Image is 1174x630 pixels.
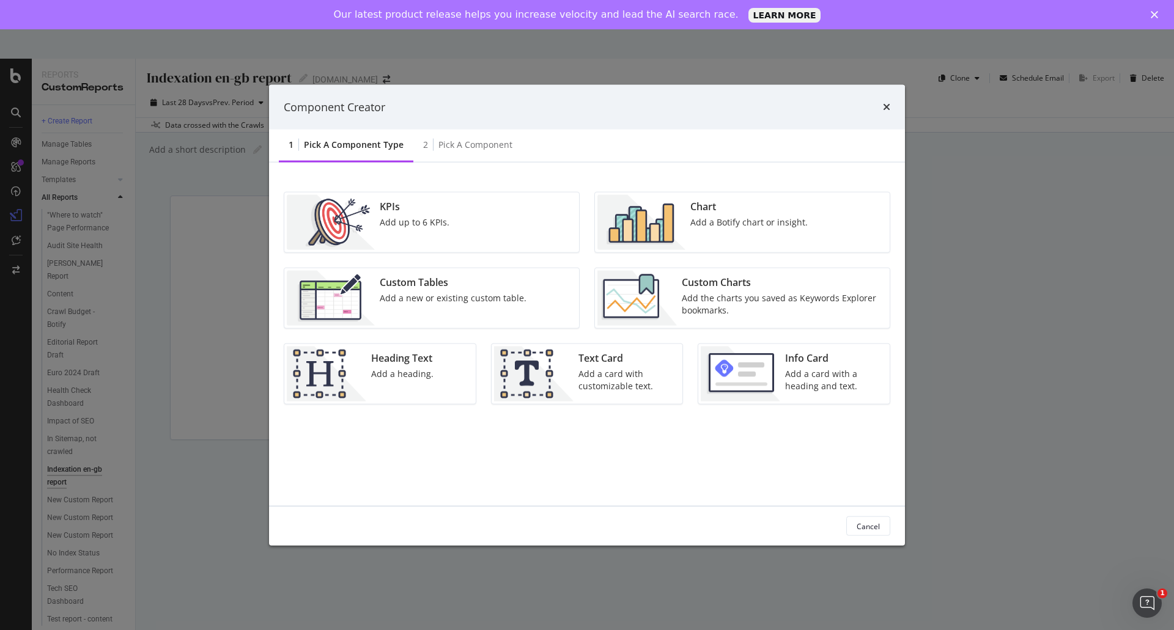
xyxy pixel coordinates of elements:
a: LEARN MORE [748,8,821,23]
span: 1 [1157,588,1167,598]
div: Custom Tables [380,276,526,290]
div: Heading Text [371,351,434,365]
div: Add up to 6 KPIs. [380,216,449,229]
img: 9fcGIRyhgxRLRpur6FCk681sBQ4rDmX99LnU5EkywwAAAAAElFTkSuQmCC [701,346,780,401]
img: __UUOcd1.png [287,195,375,250]
div: Text Card [578,351,676,365]
div: KPIs [380,200,449,214]
div: Add the charts you saved as Keywords Explorer bookmarks. [682,292,882,317]
div: Add a card with customizable text. [578,368,676,392]
iframe: Intercom live chat [1132,588,1162,618]
div: Pick a Component type [304,139,404,151]
div: Pick a Component [438,139,512,151]
div: Info Card [785,351,882,365]
div: Cancel [857,521,880,531]
img: CzM_nd8v.png [287,271,375,326]
div: 2 [423,139,428,151]
img: BHjNRGjj.png [597,195,685,250]
button: Cancel [846,516,890,536]
div: Chart [690,200,808,214]
div: Component Creator [284,99,385,115]
img: Chdk0Fza.png [597,271,677,326]
div: Custom Charts [682,276,882,290]
div: Close [1151,11,1163,18]
div: Add a heading. [371,368,434,380]
img: CIPqJSrR.png [494,346,574,401]
div: Add a new or existing custom table. [380,292,526,304]
div: Add a Botify chart or insight. [690,216,808,229]
img: CtJ9-kHf.png [287,346,366,401]
div: modal [269,84,905,546]
div: Our latest product release helps you increase velocity and lead the AI search race. [334,9,739,21]
div: times [883,99,890,115]
div: Add a card with a heading and text. [785,368,882,392]
div: 1 [289,139,293,151]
